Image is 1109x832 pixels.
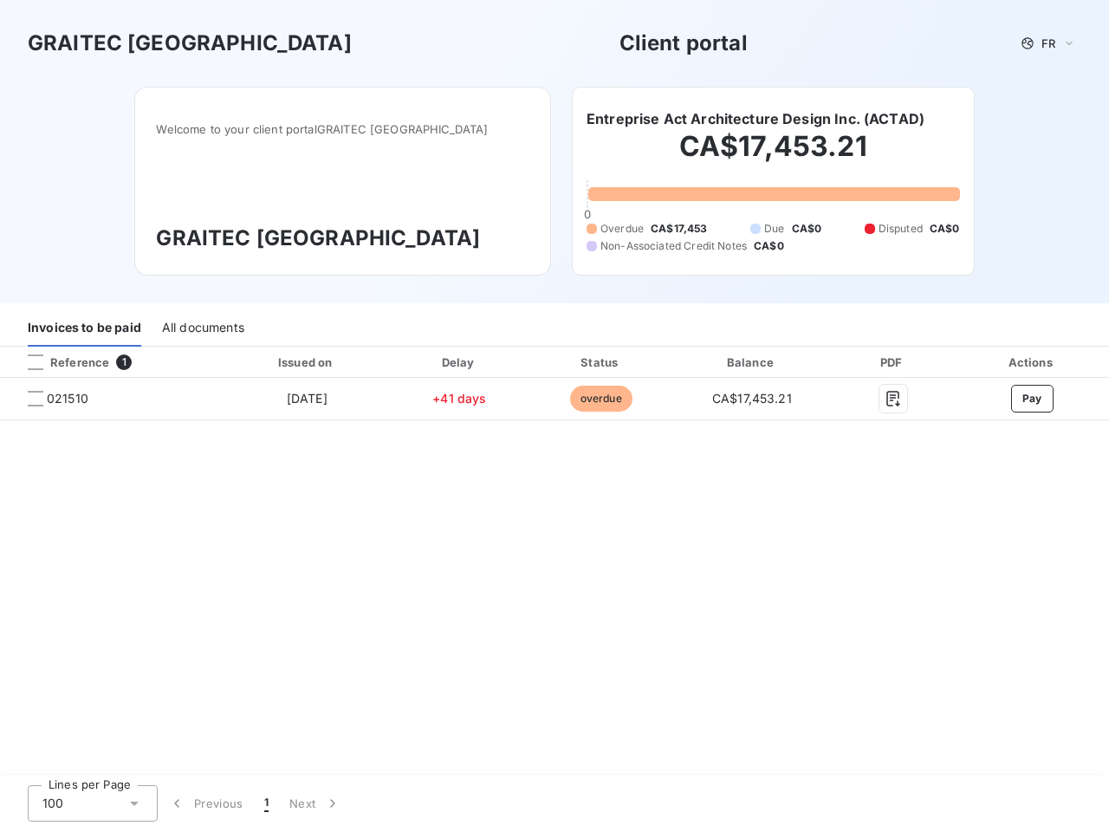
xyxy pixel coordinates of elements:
span: [DATE] [287,391,328,406]
span: Due [764,221,784,237]
span: 0 [584,207,591,221]
div: Reference [14,354,109,370]
h3: Client portal [619,28,748,59]
span: 1 [116,354,132,370]
span: Disputed [879,221,923,237]
div: Delay [393,354,525,371]
span: 1 [264,795,269,812]
span: 021510 [47,390,88,407]
span: CA$0 [930,221,960,237]
button: Previous [158,785,254,822]
span: Overdue [600,221,644,237]
button: Pay [1011,385,1054,413]
h3: GRAITEC [GEOGRAPHIC_DATA] [28,28,352,59]
div: Issued on [227,354,386,371]
div: PDF [834,354,952,371]
button: Next [279,785,352,822]
span: +41 days [432,391,486,406]
span: CA$0 [754,238,784,254]
span: CA$17,453 [651,221,707,237]
span: Welcome to your client portal GRAITEC [GEOGRAPHIC_DATA] [156,122,529,136]
div: All documents [162,310,244,347]
span: Non-Associated Credit Notes [600,238,747,254]
div: Balance [677,354,827,371]
h3: GRAITEC [GEOGRAPHIC_DATA] [156,223,529,254]
h6: Entreprise Act Architecture Design Inc. (ACTAD) [587,108,924,129]
span: FR [1041,36,1055,50]
div: Actions [958,354,1106,371]
span: 100 [42,795,63,812]
h2: CA$17,453.21 [587,129,960,181]
button: 1 [254,785,279,822]
span: CA$0 [792,221,822,237]
div: Status [532,354,670,371]
span: overdue [570,386,632,412]
div: Invoices to be paid [28,310,141,347]
span: CA$17,453.21 [712,391,792,406]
